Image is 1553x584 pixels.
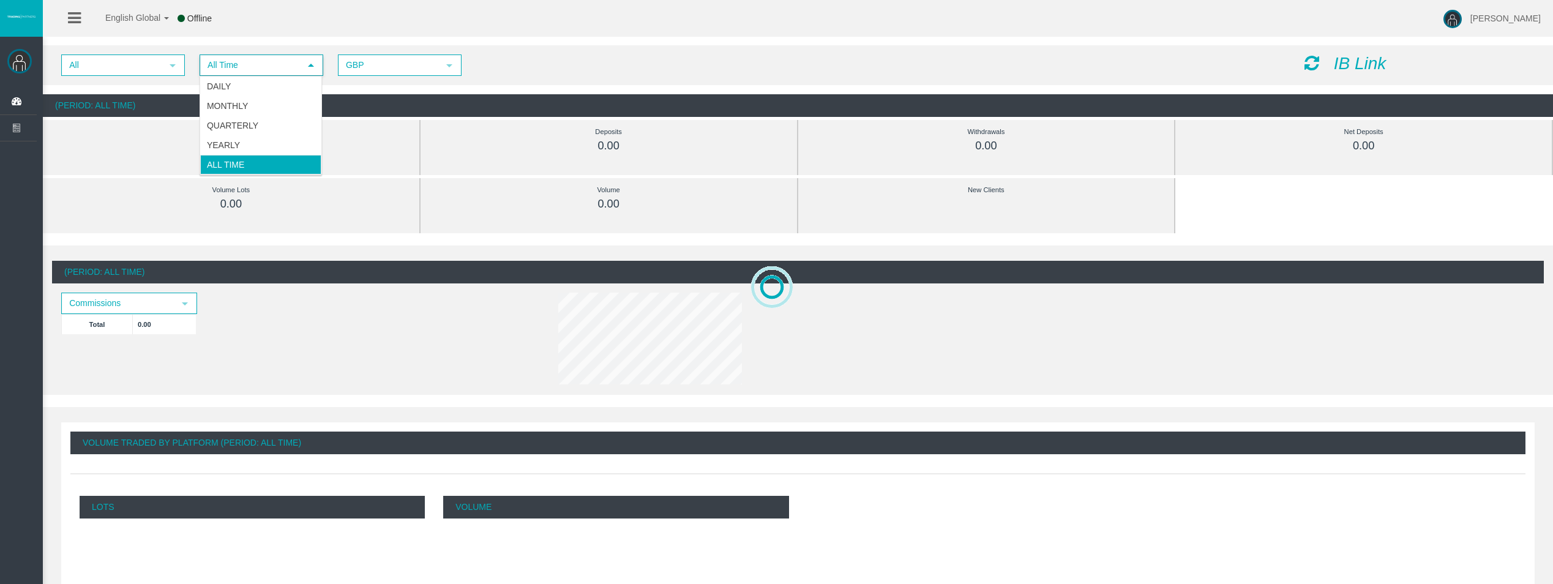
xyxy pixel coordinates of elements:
[1203,125,1524,139] div: Net Deposits
[339,56,438,75] span: GBP
[200,96,321,116] li: Monthly
[826,139,1147,153] div: 0.00
[200,116,321,135] li: Quarterly
[1334,54,1386,73] i: IB Link
[62,314,133,334] td: Total
[70,125,392,139] div: Commissions
[1304,54,1319,72] i: Reload Dashboard
[62,294,174,313] span: Commissions
[1443,10,1462,28] img: user-image
[448,125,769,139] div: Deposits
[1470,13,1541,23] span: [PERSON_NAME]
[70,432,1525,454] div: Volume Traded By Platform (Period: All Time)
[448,183,769,197] div: Volume
[448,197,769,211] div: 0.00
[444,61,454,70] span: select
[180,299,190,309] span: select
[443,496,788,518] p: Volume
[80,496,425,518] p: Lots
[200,77,321,96] li: Daily
[448,139,769,153] div: 0.00
[168,61,178,70] span: select
[200,135,321,155] li: Yearly
[43,94,1553,117] div: (Period: All Time)
[200,155,321,174] li: All Time
[826,125,1147,139] div: Withdrawals
[187,13,212,23] span: Offline
[6,14,37,19] img: logo.svg
[1203,139,1524,153] div: 0.00
[89,13,160,23] span: English Global
[62,56,162,75] span: All
[306,61,316,70] span: select
[70,139,392,153] div: 0.00
[70,197,392,211] div: 0.00
[70,183,392,197] div: Volume Lots
[133,314,196,334] td: 0.00
[201,56,300,75] span: All Time
[826,183,1147,197] div: New Clients
[52,261,1544,283] div: (Period: All Time)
